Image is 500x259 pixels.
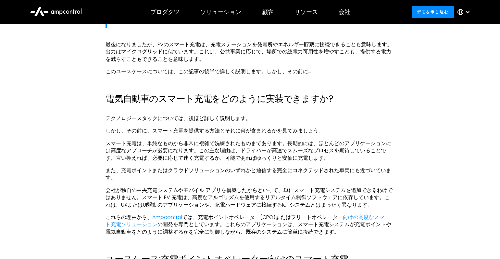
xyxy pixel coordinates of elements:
[200,8,241,16] div: ソリューション
[339,8,350,16] div: 会社
[262,8,274,16] div: 顧客
[106,140,391,162] font: スマート充電は、単純なものから非常に複雑で洗練されたものまであります。長期的には、ほとんどのアプリケーションには高度なアプローチが必要になります。この主な理由は、ドライバーが高速でスムーズなプロ...
[106,213,391,236] font: これらの理由から、 では、充電ポイントオペレーター(CPO)またはフリートオペレーター の開発を専門としています。これらのアプリケーションは、スマート充電システムが充電ポイントや電気自動車をどの...
[106,41,392,63] font: 最後になりましたが、EVのスマート充電は、充電ステーションを発電所やエネルギー貯蔵に接続できることも意味します。出力はマイクログリッドに似ています。これは、公共事業に応じて、場所での総電力可用性...
[106,167,391,181] font: また、充電ポイントまたはクラウドソリューションのいずれかと通信する完全にコネクテッドされた車両にも近づいています。
[152,213,182,221] a: Ampcontrol
[294,8,318,16] div: リソース
[150,8,180,16] div: プロダクツ
[412,6,454,18] a: デモを申し込む
[106,127,324,134] font: しかし、その前に、スマート充電を提供する方法とそれに何が含まれるかを見てみましょう。
[114,6,383,24] font: を使用してフリートの充電戦略を計画するか、 してAmpcontrolがエネルギー使用量を最適化する方法を今すぐ学びましょう。
[106,115,251,122] font: テクノロジースタックについては、後ほど詳しく説明します。
[106,213,390,228] a: 向けの高度なスマート充電ソリューション
[106,68,394,75] p: このユースケースについては、この記事の後半で詳しく説明します。しかし、その前に...
[106,187,394,209] p: 会社が独自の中央充電システムやモバイル アプリを構築したからといって、単にスマート充電システムを追加できるわけではありません。スマート EV 充電は、高度なアルゴリズムを使用するリアルタイム制御...
[106,93,394,104] h2: 電気自動車のスマート充電をどのように実装できますか?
